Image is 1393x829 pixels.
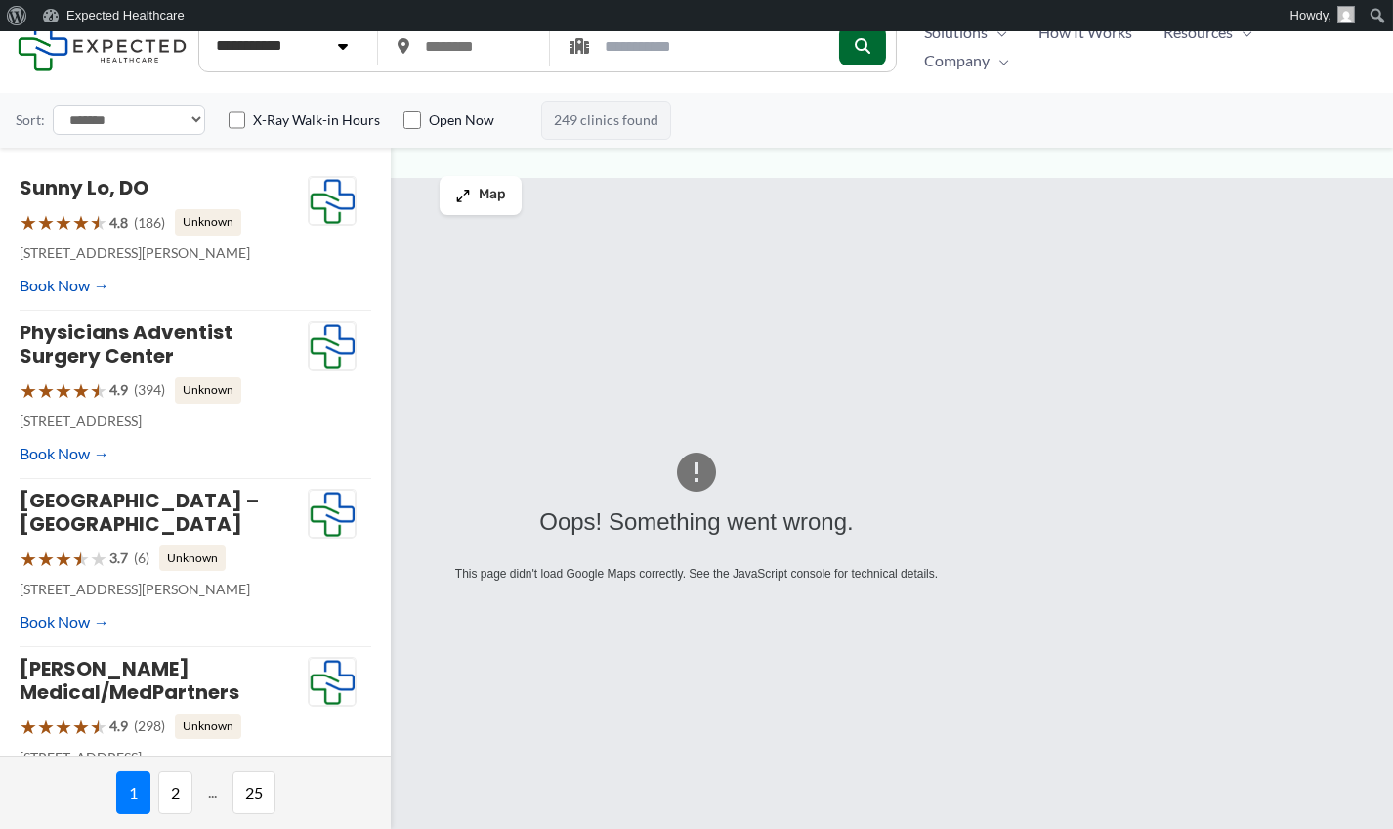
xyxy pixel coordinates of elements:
[253,110,380,130] label: X-Ray Walk-in Hours
[16,108,45,133] label: Sort:
[20,409,308,434] p: [STREET_ADDRESS]
[20,204,37,240] span: ★
[20,271,109,300] a: Book Now
[72,204,90,240] span: ★
[90,541,107,577] span: ★
[20,240,308,266] p: [STREET_ADDRESS][PERSON_NAME]
[1038,18,1132,47] span: How It Works
[988,18,1007,47] span: Menu Toggle
[109,714,128,739] span: 4.9
[116,771,150,814] span: 1
[37,204,55,240] span: ★
[20,709,37,745] span: ★
[924,46,990,75] span: Company
[55,709,72,745] span: ★
[20,577,308,602] p: [STREET_ADDRESS][PERSON_NAME]
[145,501,1249,545] div: Oops! Something went wrong.
[134,714,165,739] span: (298)
[990,46,1009,75] span: Menu Toggle
[90,372,107,409] span: ★
[908,18,1023,47] a: SolutionsMenu Toggle
[541,101,671,140] span: 249 clinics found
[55,541,72,577] span: ★
[72,709,90,745] span: ★
[455,188,471,203] img: Maximize
[37,541,55,577] span: ★
[175,714,241,739] span: Unknown
[55,204,72,240] span: ★
[440,176,522,215] button: Map
[924,18,988,47] span: Solutions
[232,771,275,814] span: 25
[20,655,239,706] a: [PERSON_NAME] Medical/MedPartners
[18,22,187,71] img: Expected Healthcare Logo - side, dark font, small
[72,372,90,409] span: ★
[1023,18,1148,47] a: How It Works
[159,545,226,571] span: Unknown
[175,377,241,403] span: Unknown
[145,563,1249,585] div: This page didn't load Google Maps correctly. See the JavaScript console for technical details.
[134,545,149,571] span: (6)
[200,771,225,814] span: ...
[479,188,506,204] span: Map
[309,322,356,371] img: Expected Healthcare Logo
[20,439,109,468] a: Book Now
[55,372,72,409] span: ★
[1163,18,1233,47] span: Resources
[20,541,37,577] span: ★
[175,209,241,235] span: Unknown
[309,658,356,707] img: Expected Healthcare Logo
[72,541,90,577] span: ★
[1233,18,1252,47] span: Menu Toggle
[134,210,165,236] span: (186)
[429,110,494,130] label: Open Now
[309,177,356,226] img: Expected Healthcare Logo
[20,745,308,770] p: [STREET_ADDRESS]
[20,319,232,370] a: Physicians Adventist Surgery Center
[20,607,109,636] a: Book Now
[134,377,165,403] span: (394)
[20,174,148,201] a: Sunny Lo, DO
[37,372,55,409] span: ★
[20,372,37,409] span: ★
[1148,18,1268,47] a: ResourcesMenu Toggle
[90,204,107,240] span: ★
[37,709,55,745] span: ★
[20,487,259,538] a: [GEOGRAPHIC_DATA] – [GEOGRAPHIC_DATA]
[908,46,1025,75] a: CompanyMenu Toggle
[90,709,107,745] span: ★
[109,545,128,571] span: 3.7
[309,490,356,539] img: Expected Healthcare Logo
[109,377,128,403] span: 4.9
[109,210,128,236] span: 4.8
[158,771,192,814] span: 2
